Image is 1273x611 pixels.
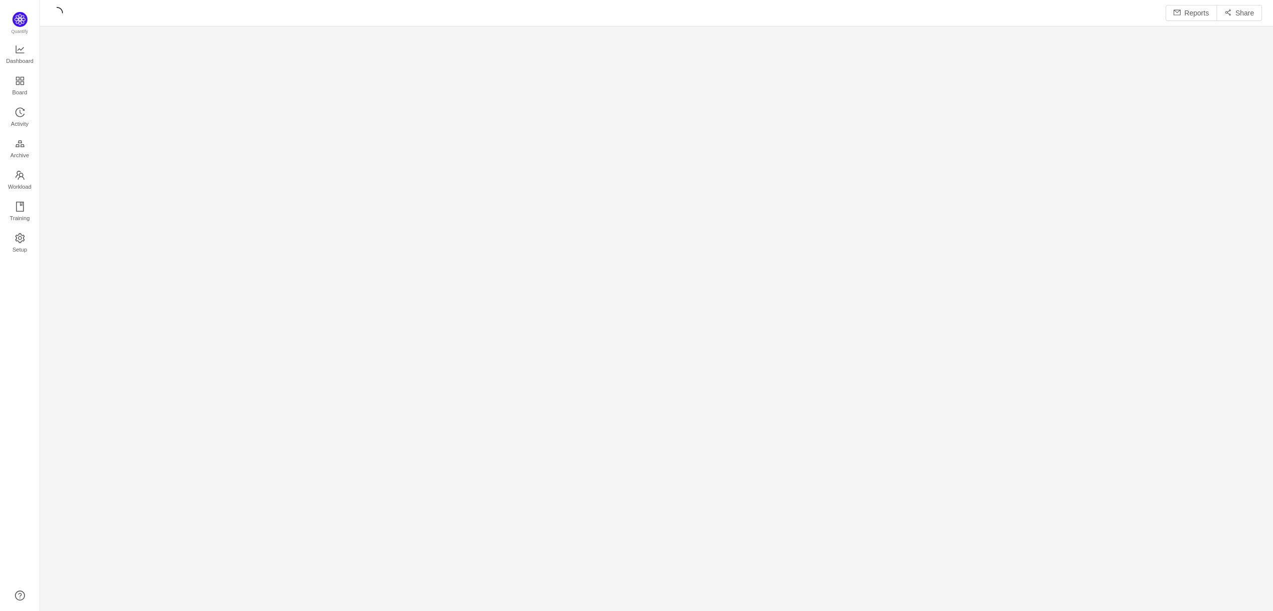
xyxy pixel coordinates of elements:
[15,202,25,222] a: Training
[1166,5,1217,21] button: icon: mailReports
[15,108,25,128] a: Activity
[8,177,31,197] span: Workload
[15,76,25,86] i: icon: appstore
[15,107,25,117] i: icon: history
[10,145,29,165] span: Archive
[12,12,27,27] img: Quantify
[15,171,25,191] a: Workload
[6,51,33,71] span: Dashboard
[51,7,63,19] i: icon: loading
[15,76,25,96] a: Board
[15,139,25,159] a: Archive
[11,114,28,134] span: Activity
[15,591,25,601] a: icon: question-circle
[15,139,25,149] i: icon: gold
[15,44,25,54] i: icon: line-chart
[15,234,25,254] a: Setup
[15,45,25,65] a: Dashboard
[12,240,27,260] span: Setup
[9,208,29,228] span: Training
[12,82,27,102] span: Board
[15,170,25,180] i: icon: team
[11,29,28,34] span: Quantify
[1217,5,1262,21] button: icon: share-altShare
[15,202,25,212] i: icon: book
[15,233,25,243] i: icon: setting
